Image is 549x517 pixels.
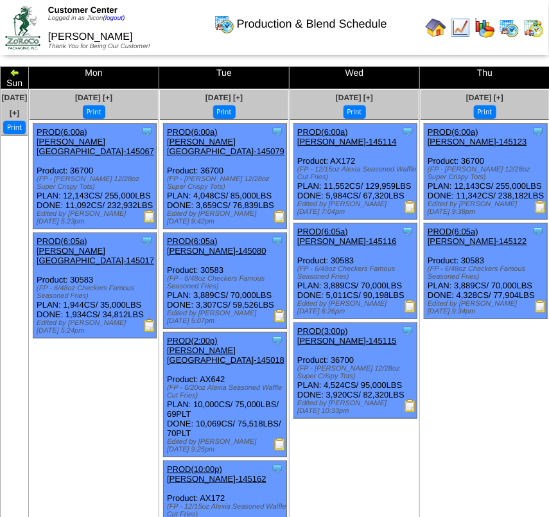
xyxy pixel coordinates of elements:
div: Edited by [PERSON_NAME] [DATE] 9:25pm [167,438,286,453]
div: Product: 36700 PLAN: 4,048CS / 85,000LBS DONE: 3,659CS / 76,839LBS [164,124,287,229]
div: Product: 30583 PLAN: 3,889CS / 70,000LBS DONE: 4,328CS / 77,904LBS [424,223,548,319]
div: (FP - 6/20oz Alexia Seasoned Waffle Cut Fries) [167,384,286,399]
img: Tooltip [271,462,284,475]
div: Edited by [PERSON_NAME] [DATE] 6:26pm [297,300,417,315]
a: PROD(6:05a)[PERSON_NAME]-145080 [167,236,266,256]
a: PROD(6:00a)[PERSON_NAME]-145123 [428,127,527,146]
a: [DATE] [+] [205,93,243,102]
div: (FP - 6/48oz Checkers Famous Seasoned Fries) [297,265,417,281]
div: Product: 36700 PLAN: 4,524CS / 95,000LBS DONE: 3,920CS / 82,320LBS [294,323,417,419]
div: Product: 30583 PLAN: 3,889CS / 70,000LBS DONE: 3,307CS / 59,526LBS [164,233,287,329]
img: Tooltip [271,234,284,247]
img: Production Report [404,200,417,213]
img: Tooltip [401,125,414,138]
div: (FP - 12/15oz Alexia Seasoned Waffle Cut Fries) [297,166,417,181]
div: (FP - [PERSON_NAME] 12/28oz Super Crispy Tots) [167,175,286,191]
div: (FP - [PERSON_NAME] 12/28oz Super Crispy Tots) [297,365,417,380]
a: PROD(3:00p)[PERSON_NAME]-145115 [297,326,397,346]
img: Tooltip [271,334,284,347]
a: PROD(6:00a)[PERSON_NAME][GEOGRAPHIC_DATA]-145067 [37,127,154,156]
span: [PERSON_NAME] [48,31,133,42]
div: Edited by [PERSON_NAME] [DATE] 7:04pm [297,200,417,216]
a: PROD(6:05a)[PERSON_NAME]-145116 [297,227,397,246]
button: Print [474,105,496,119]
span: Thank You for Being Our Customer! [48,43,150,50]
a: [DATE] [+] [336,93,373,102]
img: Production Report [534,300,547,313]
a: [DATE] [+] [466,93,503,102]
td: Tue [159,67,290,89]
a: PROD(6:00a)[PERSON_NAME][GEOGRAPHIC_DATA]-145079 [167,127,284,156]
img: Production Report [274,210,286,223]
div: Product: 36700 PLAN: 12,143CS / 255,000LBS DONE: 11,092CS / 232,932LBS [33,124,157,229]
img: Tooltip [532,225,545,238]
div: Edited by [PERSON_NAME] [DATE] 5:07pm [167,310,286,325]
a: PROD(6:00a)[PERSON_NAME]-145114 [297,127,397,146]
td: Mon [29,67,159,89]
div: Product: 36700 PLAN: 12,143CS / 255,000LBS DONE: 11,342CS / 238,182LBS [424,124,548,220]
div: Edited by [PERSON_NAME] [DATE] 9:38pm [428,200,547,216]
img: Production Report [143,319,156,332]
div: Product: 30583 PLAN: 1,944CS / 35,000LBS DONE: 1,934CS / 34,812LBS [33,233,157,338]
img: ZoRoCo_Logo(Green%26Foil)%20jpg.webp [5,6,40,49]
img: graph.gif [475,17,495,38]
div: Edited by [PERSON_NAME] [DATE] 5:23pm [37,210,156,225]
img: Production Report [404,399,417,412]
img: Tooltip [141,234,153,247]
div: Product: AX172 PLAN: 11,552CS / 129,959LBS DONE: 5,984CS / 67,320LBS [294,124,417,220]
img: calendarinout.gif [523,17,544,38]
div: (FP - 6/48oz Checkers Famous Seasoned Fries) [37,285,156,300]
img: calendarprod.gif [214,13,234,34]
span: Production & Blend Schedule [237,17,387,31]
div: Edited by [PERSON_NAME] [DATE] 10:33pm [297,399,417,415]
div: Product: 30583 PLAN: 3,889CS / 70,000LBS DONE: 5,011CS / 90,198LBS [294,223,417,319]
span: Customer Center [48,5,118,15]
img: Production Report [143,210,156,223]
a: [DATE] [+] [75,93,112,102]
div: (FP - 6/48oz Checkers Famous Seasoned Fries) [428,265,547,281]
a: PROD(2:00p)[PERSON_NAME][GEOGRAPHIC_DATA]-145018 [167,336,284,365]
a: PROD(6:05a)[PERSON_NAME]-145122 [428,227,527,246]
a: (logout) [103,15,125,22]
div: Edited by [PERSON_NAME] [DATE] 9:42pm [167,210,286,225]
div: (FP - [PERSON_NAME] 12/28oz Super Crispy Tots) [37,175,156,191]
img: Tooltip [141,125,153,138]
a: [DATE] [+] [2,93,28,118]
td: Sun [1,67,29,89]
td: Wed [290,67,420,89]
img: Tooltip [271,125,284,138]
span: Logged in as Jlicon [48,15,125,22]
img: Tooltip [532,125,545,138]
div: Product: AX642 PLAN: 10,000CS / 75,000LBS / 69PLT DONE: 10,069CS / 75,518LBS / 70PLT [164,333,287,457]
div: Edited by [PERSON_NAME] [DATE] 9:34pm [428,300,547,315]
img: Production Report [534,200,547,213]
img: calendarprod.gif [499,17,519,38]
div: (FP - [PERSON_NAME] 12/28oz Super Crispy Tots) [428,166,547,181]
img: Production Report [274,438,286,451]
div: Edited by [PERSON_NAME] [DATE] 5:24pm [37,319,156,335]
a: PROD(6:05a)[PERSON_NAME][GEOGRAPHIC_DATA]-145017 [37,236,154,265]
img: Tooltip [401,225,414,238]
img: Production Report [404,300,417,313]
img: Tooltip [401,324,414,337]
img: line_graph.gif [450,17,471,38]
a: PROD(10:00p)[PERSON_NAME]-145162 [167,464,266,484]
button: Print [83,105,105,119]
button: Print [3,121,26,134]
img: Production Report [274,310,286,322]
img: arrowleft.gif [10,67,20,78]
button: Print [344,105,366,119]
button: Print [213,105,236,119]
div: (FP - 6/48oz Checkers Famous Seasoned Fries) [167,275,286,290]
